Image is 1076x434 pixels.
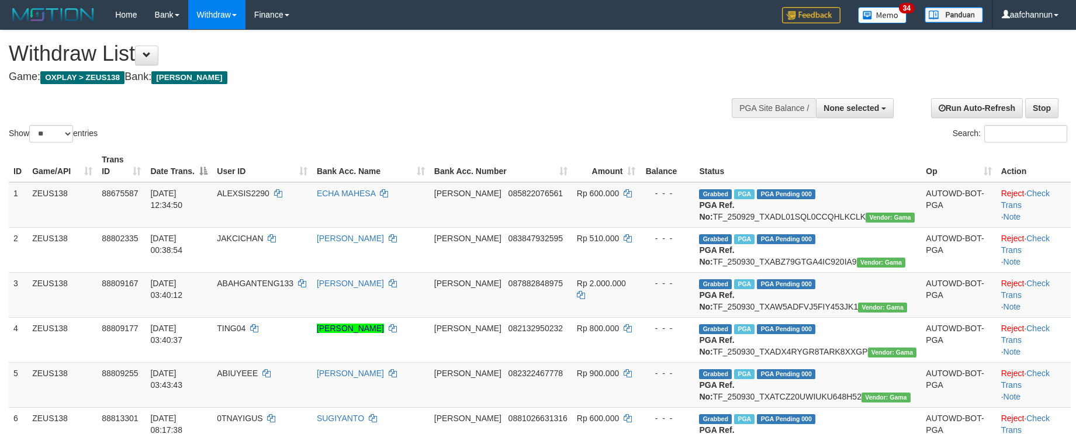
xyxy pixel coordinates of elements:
a: Check Trans [1001,279,1050,300]
td: 5 [9,362,27,407]
span: [PERSON_NAME] [434,369,501,378]
span: ABIUYEEE [217,369,258,378]
span: [PERSON_NAME] [434,324,501,333]
a: Reject [1001,324,1025,333]
a: Stop [1025,98,1058,118]
span: 34 [899,3,915,13]
span: PGA Pending [757,324,815,334]
b: PGA Ref. No: [699,335,734,356]
span: ABAHGANTENG133 [217,279,293,288]
div: PGA Site Balance / [732,98,816,118]
span: PGA Pending [757,279,815,289]
span: [PERSON_NAME] [434,279,501,288]
th: Date Trans.: activate to sort column descending [146,149,212,182]
span: Marked by aafsreyleap [734,234,755,244]
td: · · [997,272,1071,317]
th: Trans ID: activate to sort column ascending [97,149,146,182]
span: [DATE] 12:34:50 [150,189,182,210]
th: Amount: activate to sort column ascending [572,149,641,182]
span: Marked by aaftanly [734,279,755,289]
th: Bank Acc. Name: activate to sort column ascending [312,149,430,182]
span: 88675587 [102,189,138,198]
span: [PERSON_NAME] [434,234,501,243]
span: [PERSON_NAME] [151,71,227,84]
th: Game/API: activate to sort column ascending [27,149,97,182]
td: 2 [9,227,27,272]
a: Check Trans [1001,234,1050,255]
h4: Game: Bank: [9,71,705,83]
img: panduan.png [925,7,983,23]
label: Show entries [9,125,98,143]
td: 1 [9,182,27,228]
td: 4 [9,317,27,362]
b: PGA Ref. No: [699,200,734,221]
span: PGA Pending [757,234,815,244]
td: ZEUS138 [27,317,97,362]
td: ZEUS138 [27,227,97,272]
a: Reject [1001,234,1025,243]
span: [PERSON_NAME] [434,414,501,423]
td: ZEUS138 [27,362,97,407]
span: None selected [824,103,879,113]
th: Status [694,149,921,182]
div: - - - [645,322,690,334]
span: Marked by aaftanly [734,369,755,379]
img: Feedback.jpg [782,7,840,23]
td: ZEUS138 [27,272,97,317]
span: 88809177 [102,324,138,333]
select: Showentries [29,125,73,143]
a: Check Trans [1001,189,1050,210]
a: Run Auto-Refresh [931,98,1023,118]
span: PGA Pending [757,369,815,379]
span: Copy 082322467778 to clipboard [508,369,563,378]
span: [PERSON_NAME] [434,189,501,198]
td: TF_250930_TXATCZ20UWIUKU648H52 [694,362,921,407]
div: - - - [645,232,690,244]
a: Reject [1001,279,1025,288]
a: Reject [1001,189,1025,198]
td: · · [997,317,1071,362]
label: Search: [953,125,1067,143]
span: Copy 087882848975 to clipboard [508,279,563,288]
span: Vendor URL: https://trx31.1velocity.biz [866,213,915,223]
span: [DATE] 03:43:43 [150,369,182,390]
span: Rp 600.000 [577,189,619,198]
span: Rp 800.000 [577,324,619,333]
a: Check Trans [1001,324,1050,345]
span: 88809255 [102,369,138,378]
span: Copy 082132950232 to clipboard [508,324,563,333]
img: Button%20Memo.svg [858,7,907,23]
td: TF_250930_TXABZ79GTGA4IC920IA9 [694,227,921,272]
span: Vendor URL: https://trx31.1velocity.biz [868,348,917,357]
div: - - - [645,188,690,199]
h1: Withdraw List [9,42,705,65]
span: Marked by aafsreyleap [734,414,755,424]
a: ECHA MAHESA [317,189,375,198]
span: TING04 [217,324,245,333]
a: Note [1004,302,1021,311]
span: Rp 510.000 [577,234,619,243]
span: [DATE] 03:40:12 [150,279,182,300]
span: Copy 083847932595 to clipboard [508,234,563,243]
span: OXPLAY > ZEUS138 [40,71,124,84]
input: Search: [984,125,1067,143]
b: PGA Ref. No: [699,380,734,401]
th: Bank Acc. Number: activate to sort column ascending [430,149,572,182]
td: · · [997,362,1071,407]
span: Marked by aafpengsreynich [734,189,755,199]
span: [DATE] 03:40:37 [150,324,182,345]
b: PGA Ref. No: [699,245,734,266]
td: AUTOWD-BOT-PGA [921,227,996,272]
span: Grabbed [699,279,732,289]
th: ID [9,149,27,182]
span: PGA Pending [757,414,815,424]
td: AUTOWD-BOT-PGA [921,362,996,407]
a: [PERSON_NAME] [317,234,384,243]
td: · · [997,227,1071,272]
td: ZEUS138 [27,182,97,228]
span: Grabbed [699,324,732,334]
span: Grabbed [699,189,732,199]
span: 0TNAYIGUS [217,414,262,423]
td: 3 [9,272,27,317]
span: 88809167 [102,279,138,288]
